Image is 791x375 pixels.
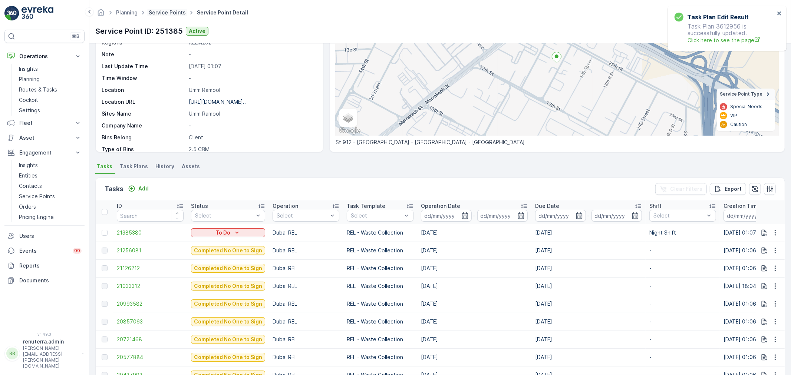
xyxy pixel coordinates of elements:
a: Service Points [149,9,186,16]
div: RR [6,348,18,359]
a: 20857063 [117,318,184,325]
p: Reports [19,262,82,269]
a: Orders [16,202,85,212]
td: - [646,259,720,277]
p: Routes & Tasks [19,86,57,93]
td: [DATE] [417,313,531,331]
button: To Do [191,228,265,237]
td: - [646,331,720,348]
img: logo [4,6,19,21]
p: - [189,74,315,82]
input: dd/mm/yyyy [535,210,586,222]
p: Insights [19,65,38,73]
p: Special Needs [730,104,762,110]
p: Tasks [105,184,123,194]
button: Export [710,183,746,195]
p: Operation Date [421,202,460,210]
td: - [646,348,720,366]
td: Night Shift [646,224,720,242]
a: Pricing Engine [16,212,85,222]
p: [PERSON_NAME][EMAIL_ADDRESS][PERSON_NAME][DOMAIN_NAME] [23,345,79,369]
td: [DATE] [531,259,646,277]
p: Completed No One to Sign [194,265,262,272]
td: REL - Waste Collection [343,242,417,259]
p: Umm Ramool [189,86,315,94]
div: Toggle Row Selected [102,265,108,271]
button: Completed No One to Sign [191,353,265,362]
p: Asset [19,134,70,142]
td: Dubai REL [269,313,343,331]
p: Documents [19,277,82,284]
div: Toggle Row Selected [102,336,108,342]
a: Layers [340,110,356,126]
td: REL - Waste Collection [343,277,417,295]
p: St 912 - [GEOGRAPHIC_DATA] - [GEOGRAPHIC_DATA] - [GEOGRAPHIC_DATA] [336,139,779,146]
div: Toggle Row Selected [102,319,108,325]
input: dd/mm/yyyy [724,210,774,222]
p: Company Name [102,122,186,129]
td: REL - Waste Collection [343,295,417,313]
p: Users [19,232,82,240]
p: Select [195,212,254,219]
td: - [646,242,720,259]
p: Due Date [535,202,559,210]
button: Completed No One to Sign [191,246,265,255]
td: [DATE] [417,277,531,295]
p: Sites Name [102,110,186,117]
span: Assets [182,163,200,170]
td: Dubai REL [269,224,343,242]
p: Type of Bins [102,146,186,153]
p: Cockpit [19,96,38,104]
a: Open this area in Google Maps (opens a new window) [337,126,362,136]
input: dd/mm/yyyy [591,210,642,222]
p: Operation [273,202,298,210]
p: Location [102,86,186,94]
span: Service Point Type [720,91,762,97]
input: dd/mm/yyyy [477,210,528,222]
a: Users [4,229,85,243]
td: [DATE] [417,331,531,348]
p: Shift [649,202,662,210]
a: Reports [4,258,85,273]
button: Active [186,27,208,36]
a: 21126212 [117,265,184,272]
a: 21385380 [117,229,184,236]
td: [DATE] [531,331,646,348]
button: Operations [4,49,85,64]
p: Operations [19,53,70,60]
p: Settings [19,107,40,114]
a: Settings [16,105,85,116]
button: Clear Filters [655,183,707,195]
p: Select [277,212,328,219]
span: v 1.49.3 [4,332,85,336]
td: REL - Waste Collection [343,259,417,277]
p: Entities [19,172,37,179]
p: Completed No One to Sign [194,354,262,361]
p: Engagement [19,149,70,156]
span: History [155,163,174,170]
a: Planning [116,9,138,16]
img: Google [337,126,362,136]
p: Clear Filters [670,185,702,193]
span: 21033312 [117,282,184,290]
h3: Task Plan Edit Result [687,13,749,21]
div: Toggle Row Selected [102,301,108,307]
div: Toggle Row Selected [102,230,108,236]
p: Client [189,134,315,141]
p: Pricing Engine [19,213,54,221]
td: REL - Waste Collection [343,331,417,348]
a: Service Points [16,191,85,202]
span: 20721468 [117,336,184,343]
a: Cockpit [16,95,85,105]
p: Completed No One to Sign [194,300,262,308]
a: 21256081 [117,247,184,254]
img: logo_light-DOdMpM7g.png [22,6,53,21]
td: Dubai REL [269,277,343,295]
p: Caution [730,122,747,127]
a: Documents [4,273,85,288]
button: Completed No One to Sign [191,264,265,273]
p: Service Point ID: 251385 [95,26,183,37]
